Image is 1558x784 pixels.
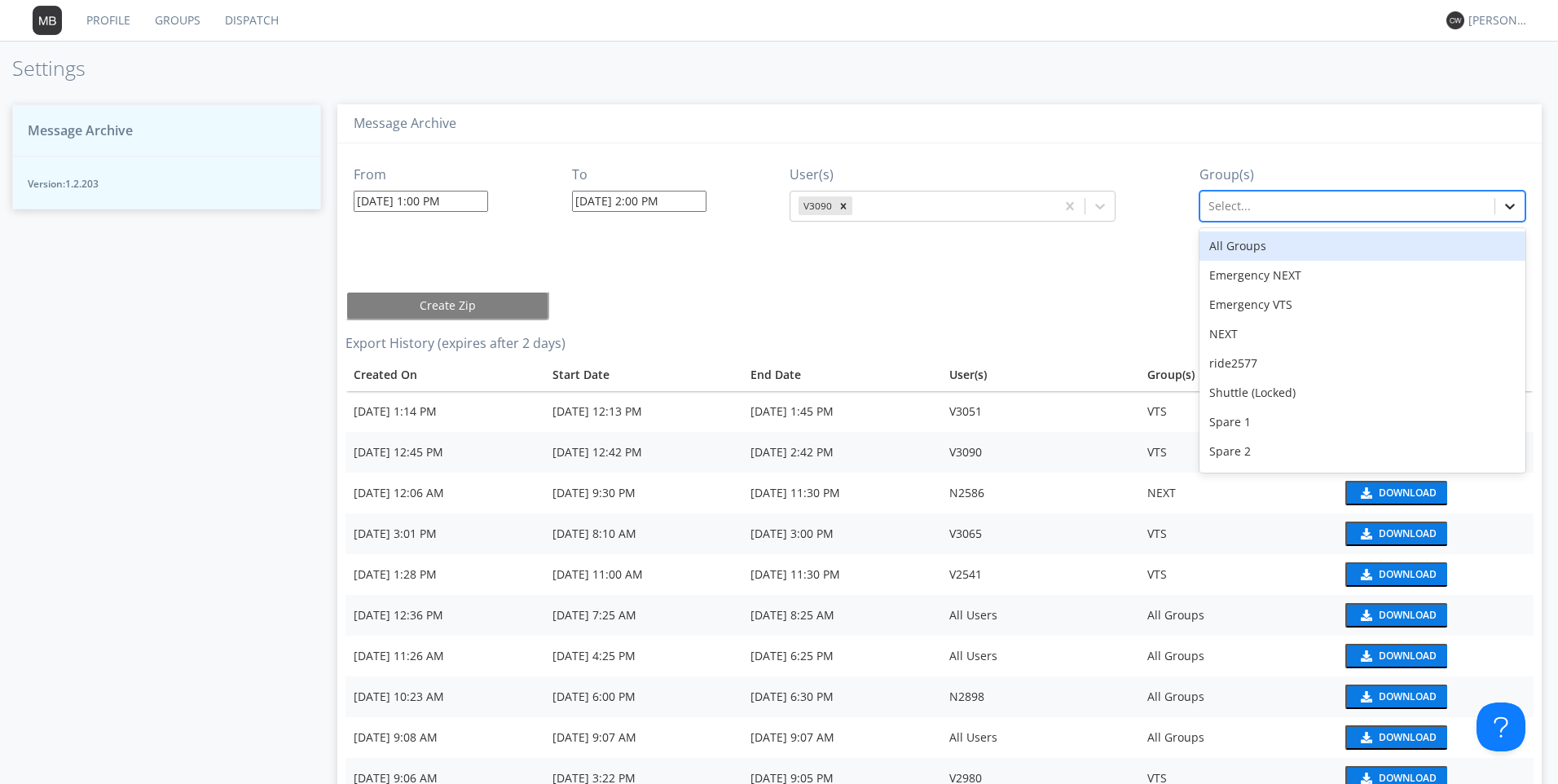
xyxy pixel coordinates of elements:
[750,648,932,664] div: [DATE] 6:25 PM
[354,689,535,705] div: [DATE] 10:23 AM
[1379,488,1437,498] div: Download
[345,337,1534,351] h3: Export History (expires after 2 days)
[1477,703,1525,751] iframe: Toggle Customer Support
[28,177,306,191] span: Version: 1.2.203
[799,196,834,215] div: V3090
[1199,290,1525,319] div: Emergency VTS
[1147,648,1329,664] div: All Groups
[790,168,1116,183] h3: User(s)
[1345,522,1525,546] a: download media buttonDownload
[1199,168,1525,183] h3: Group(s)
[750,444,932,460] div: [DATE] 2:42 PM
[1358,569,1372,580] img: download media button
[1345,562,1447,587] button: Download
[572,168,706,183] h3: To
[949,444,1131,460] div: V3090
[750,526,932,542] div: [DATE] 3:00 PM
[12,104,321,157] button: Message Archive
[1345,725,1525,750] a: download media buttonDownload
[33,6,62,35] img: 373638.png
[28,121,133,140] span: Message Archive
[1147,485,1329,501] div: NEXT
[552,444,734,460] div: [DATE] 12:42 PM
[1345,603,1447,628] button: Download
[1379,529,1437,539] div: Download
[1345,481,1525,505] a: download media buttonDownload
[1147,566,1329,583] div: VTS
[552,689,734,705] div: [DATE] 6:00 PM
[949,403,1131,420] div: V3051
[750,607,932,623] div: [DATE] 8:25 AM
[354,444,535,460] div: [DATE] 12:45 PM
[1379,733,1437,742] div: Download
[949,689,1131,705] div: N2898
[345,359,544,391] th: Toggle SortBy
[750,403,932,420] div: [DATE] 1:45 PM
[1199,319,1525,349] div: NEXT
[834,196,852,215] div: Remove V3090
[1139,359,1337,391] th: Group(s)
[1345,725,1447,750] button: Download
[354,117,1525,131] h3: Message Archive
[354,607,535,623] div: [DATE] 12:36 PM
[750,485,932,501] div: [DATE] 11:30 PM
[1345,644,1447,668] button: Download
[750,566,932,583] div: [DATE] 11:30 PM
[949,729,1131,746] div: All Users
[354,566,535,583] div: [DATE] 1:28 PM
[354,168,488,183] h3: From
[1199,378,1525,407] div: Shuttle (Locked)
[1147,403,1329,420] div: VTS
[1358,487,1372,499] img: download media button
[1345,481,1447,505] button: Download
[1199,231,1525,261] div: All Groups
[949,566,1131,583] div: V2541
[1345,644,1525,668] a: download media buttonDownload
[345,291,549,320] button: Create Zip
[949,607,1131,623] div: All Users
[1199,437,1525,466] div: Spare 2
[1379,692,1437,702] div: Download
[1147,689,1329,705] div: All Groups
[354,485,535,501] div: [DATE] 12:06 AM
[1147,526,1329,542] div: VTS
[1199,261,1525,290] div: Emergency NEXT
[949,526,1131,542] div: V3065
[1147,729,1329,746] div: All Groups
[544,359,742,391] th: Toggle SortBy
[354,526,535,542] div: [DATE] 3:01 PM
[1379,651,1437,661] div: Download
[1446,11,1464,29] img: 373638.png
[1199,407,1525,437] div: Spare 1
[1199,466,1525,496] div: Test Group
[1379,773,1437,783] div: Download
[1358,650,1372,662] img: download media button
[1345,685,1447,709] button: Download
[12,156,321,209] button: Version:1.2.203
[941,359,1139,391] th: User(s)
[552,485,734,501] div: [DATE] 9:30 PM
[552,729,734,746] div: [DATE] 9:07 AM
[1358,528,1372,540] img: download media button
[1345,685,1525,709] a: download media buttonDownload
[750,689,932,705] div: [DATE] 6:30 PM
[1358,732,1372,743] img: download media button
[552,566,734,583] div: [DATE] 11:00 AM
[1379,570,1437,579] div: Download
[949,485,1131,501] div: N2586
[1358,610,1372,621] img: download media button
[1147,607,1329,623] div: All Groups
[552,648,734,664] div: [DATE] 4:25 PM
[1468,12,1529,29] div: [PERSON_NAME] *
[1147,444,1329,460] div: VTS
[750,729,932,746] div: [DATE] 9:07 AM
[1345,522,1447,546] button: Download
[1345,562,1525,587] a: download media buttonDownload
[552,526,734,542] div: [DATE] 8:10 AM
[1379,610,1437,620] div: Download
[354,648,535,664] div: [DATE] 11:26 AM
[1199,349,1525,378] div: ride2577
[949,648,1131,664] div: All Users
[354,403,535,420] div: [DATE] 1:14 PM
[1358,691,1372,703] img: download media button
